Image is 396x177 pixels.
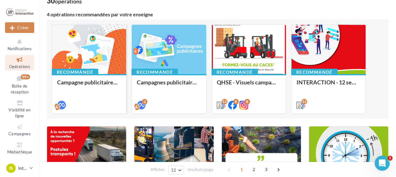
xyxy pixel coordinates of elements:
[142,99,147,105] div: 2
[375,156,390,171] iframe: Intercom live chat
[5,98,34,120] a: Visibilité en ligne
[261,164,271,174] span: 3
[171,168,176,173] span: 12
[18,165,27,171] p: Interaction ST MALO
[9,64,30,69] span: Opérations
[249,164,259,174] span: 2
[222,99,227,105] div: 12
[21,74,30,79] div: 99+
[302,99,307,105] div: 12
[5,37,34,52] button: Notifications
[5,55,34,70] a: Opérations
[8,46,32,51] span: Notifications
[9,165,13,171] span: IS
[217,79,281,92] div: QHSE - Visuels campagnes siège
[187,167,213,173] span: résultats/page
[47,12,388,17] div: 4 opérations recommandées par votre enseigne
[5,162,34,174] a: IS Interaction ST MALO
[168,166,184,174] button: 12
[151,167,165,173] span: Afficher
[7,149,32,154] span: Médiathèque
[131,69,178,76] div: Recommandé
[5,140,34,156] a: Médiathèque
[8,131,31,136] span: Campagnes
[137,79,201,92] div: Campagnes publicitaires
[211,69,258,76] div: Recommandé
[5,122,34,137] a: Campagnes
[233,99,239,105] div: 8
[244,99,250,105] div: 8
[5,22,34,33] div: Nouvelle campagne
[11,83,29,94] span: Boîte de réception
[5,22,34,33] button: Créer
[291,69,338,76] div: Recommandé
[5,73,34,96] a: Boîte de réception99+
[8,107,30,118] span: Visibilité en ligne
[57,79,121,92] div: Campagne publicitaire saisonniers
[388,156,393,161] span: 1
[52,69,98,76] div: Recommandé
[297,79,361,92] div: INTERACTION - 12 semaines de publication
[237,164,247,174] span: 1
